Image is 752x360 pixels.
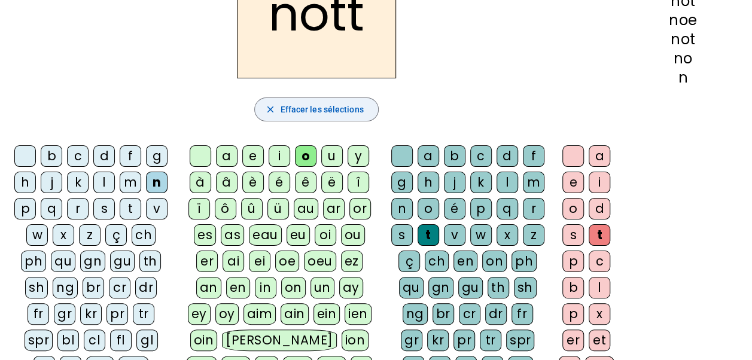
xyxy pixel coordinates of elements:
div: tr [133,303,154,325]
div: f [120,145,141,167]
div: r [523,198,544,219]
div: e [242,145,264,167]
div: ez [341,251,363,272]
div: c [589,251,610,272]
div: u [321,145,343,167]
div: ï [188,198,210,219]
div: z [79,224,101,246]
div: on [281,277,306,298]
div: bl [57,330,79,351]
div: spr [506,330,535,351]
div: q [497,198,518,219]
div: è [242,172,264,193]
div: ng [53,277,78,298]
div: x [589,303,610,325]
div: ç [398,251,420,272]
div: kr [80,303,102,325]
div: br [83,277,104,298]
span: Effacer les sélections [280,102,363,117]
div: b [41,145,62,167]
div: î [348,172,369,193]
div: c [470,145,492,167]
div: x [53,224,74,246]
div: t [589,224,610,246]
div: oy [215,303,239,325]
div: et [589,330,610,351]
div: cr [109,277,130,298]
div: as [221,224,244,246]
div: g [146,145,168,167]
div: p [562,251,584,272]
div: oin [190,330,218,351]
div: ü [267,198,289,219]
div: d [497,145,518,167]
div: es [194,224,216,246]
div: dr [135,277,157,298]
div: t [120,198,141,219]
div: ch [425,251,449,272]
div: or [349,198,371,219]
div: au [294,198,318,219]
div: v [444,224,465,246]
div: fr [28,303,49,325]
div: m [523,172,544,193]
div: b [562,277,584,298]
div: s [93,198,115,219]
div: en [453,251,477,272]
div: oe [275,251,299,272]
div: a [589,145,610,167]
div: d [93,145,115,167]
div: in [255,277,276,298]
div: ay [339,277,363,298]
div: p [470,198,492,219]
div: tr [480,330,501,351]
div: ph [21,251,46,272]
div: fr [512,303,533,325]
div: ch [132,224,156,246]
div: ë [321,172,343,193]
div: no [633,51,733,66]
div: ion [342,330,369,351]
div: gl [136,330,158,351]
div: h [14,172,36,193]
div: j [41,172,62,193]
div: eu [287,224,310,246]
div: t [418,224,439,246]
div: ien [345,303,372,325]
div: e [562,172,584,193]
div: i [269,145,290,167]
div: ç [105,224,127,246]
div: g [391,172,413,193]
div: c [67,145,89,167]
div: ô [215,198,236,219]
div: sh [514,277,537,298]
div: x [497,224,518,246]
div: z [523,224,544,246]
div: dr [485,303,507,325]
div: l [589,277,610,298]
div: l [497,172,518,193]
div: gn [428,277,453,298]
div: gr [54,303,75,325]
div: s [391,224,413,246]
div: p [14,198,36,219]
div: oeu [304,251,336,272]
div: gr [401,330,422,351]
button: Effacer les sélections [254,97,378,121]
div: pr [106,303,128,325]
div: j [444,172,465,193]
div: h [418,172,439,193]
div: o [418,198,439,219]
div: o [562,198,584,219]
mat-icon: close [264,104,275,115]
div: gu [458,277,483,298]
div: w [470,224,492,246]
div: v [146,198,168,219]
div: n [391,198,413,219]
div: aim [243,303,276,325]
div: ein [313,303,340,325]
div: s [562,224,584,246]
div: th [488,277,509,298]
div: û [241,198,263,219]
div: ou [341,224,365,246]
